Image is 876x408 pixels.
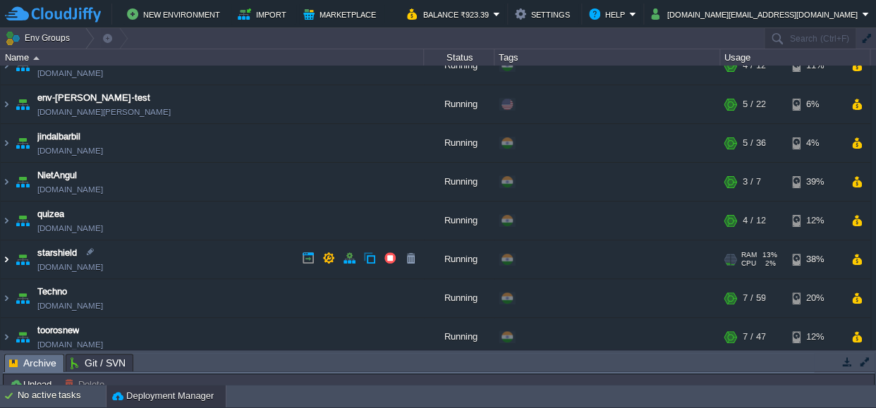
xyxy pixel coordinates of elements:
div: Tags [495,49,719,66]
a: [DOMAIN_NAME] [37,260,103,274]
div: Running [424,318,494,356]
span: 2% [762,259,776,268]
img: AMDAwAAAACH5BAEAAAAALAAAAAABAAEAAAICRAEAOw== [1,279,12,317]
div: Running [424,47,494,85]
div: 38% [792,240,838,278]
div: 7 / 47 [743,318,765,356]
button: Help [589,6,629,23]
img: AMDAwAAAACH5BAEAAAAALAAAAAABAAEAAAICRAEAOw== [13,240,32,278]
img: AMDAwAAAACH5BAEAAAAALAAAAAABAAEAAAICRAEAOw== [1,318,12,356]
div: 11% [792,47,838,85]
a: [DOMAIN_NAME] [37,66,103,80]
a: Techno [37,285,67,299]
button: Balance ₹923.39 [407,6,493,23]
a: jindalbarbil [37,130,80,144]
a: toorosnew [37,323,79,338]
span: Archive [9,354,56,372]
div: No active tasks [18,385,106,407]
div: 6% [792,85,838,123]
div: 20% [792,279,838,317]
div: Status [425,49,494,66]
button: Delete [64,378,109,390]
img: AMDAwAAAACH5BAEAAAAALAAAAAABAAEAAAICRAEAOw== [13,318,32,356]
button: New Environment [127,6,224,23]
button: [DOMAIN_NAME][EMAIL_ADDRESS][DOMAIN_NAME] [651,6,862,23]
div: 12% [792,318,838,356]
div: 39% [792,163,838,201]
a: [DOMAIN_NAME] [37,299,103,313]
a: [DOMAIN_NAME] [37,144,103,158]
button: Marketplace [303,6,380,23]
a: NietAngul [37,168,77,183]
div: Running [424,85,494,123]
a: starshield [37,246,77,260]
div: 5 / 36 [743,124,765,162]
img: AMDAwAAAACH5BAEAAAAALAAAAAABAAEAAAICRAEAOw== [13,279,32,317]
div: 5 / 22 [743,85,765,123]
div: 4% [792,124,838,162]
button: Import [238,6,291,23]
img: AMDAwAAAACH5BAEAAAAALAAAAAABAAEAAAICRAEAOw== [13,202,32,240]
div: 4 / 12 [743,47,765,85]
div: Running [424,279,494,317]
img: AMDAwAAAACH5BAEAAAAALAAAAAABAAEAAAICRAEAOw== [13,124,32,162]
span: Git / SVN [71,354,126,371]
span: CPU [741,259,756,268]
img: AMDAwAAAACH5BAEAAAAALAAAAAABAAEAAAICRAEAOw== [13,85,32,123]
img: AMDAwAAAACH5BAEAAAAALAAAAAABAAEAAAICRAEAOw== [1,124,12,162]
a: [DOMAIN_NAME] [37,183,103,197]
a: quizea [37,207,64,221]
span: 13% [762,251,777,259]
span: RAM [741,251,757,259]
div: Name [1,49,423,66]
a: [DOMAIN_NAME][PERSON_NAME] [37,105,171,119]
img: AMDAwAAAACH5BAEAAAAALAAAAAABAAEAAAICRAEAOw== [1,85,12,123]
button: Upload [9,378,56,390]
div: Running [424,124,494,162]
img: AMDAwAAAACH5BAEAAAAALAAAAAABAAEAAAICRAEAOw== [1,47,12,85]
a: [DOMAIN_NAME] [37,221,103,235]
div: 12% [792,202,838,240]
div: 7 / 59 [743,279,765,317]
div: Running [424,240,494,278]
button: Settings [515,6,574,23]
button: Env Groups [5,28,75,48]
img: CloudJiffy [5,6,101,23]
img: AMDAwAAAACH5BAEAAAAALAAAAAABAAEAAAICRAEAOw== [33,56,39,60]
div: Usage [721,49,870,66]
img: AMDAwAAAACH5BAEAAAAALAAAAAABAAEAAAICRAEAOw== [13,47,32,85]
div: Running [424,202,494,240]
a: env-[PERSON_NAME]-test [37,91,150,105]
div: 3 / 7 [743,163,760,201]
a: [DOMAIN_NAME] [37,338,103,352]
img: AMDAwAAAACH5BAEAAAAALAAAAAABAAEAAAICRAEAOw== [1,202,12,240]
img: AMDAwAAAACH5BAEAAAAALAAAAAABAAEAAAICRAEAOw== [1,163,12,201]
button: Deployment Manager [112,389,214,403]
div: Running [424,163,494,201]
div: 4 / 12 [743,202,765,240]
img: AMDAwAAAACH5BAEAAAAALAAAAAABAAEAAAICRAEAOw== [13,163,32,201]
img: AMDAwAAAACH5BAEAAAAALAAAAAABAAEAAAICRAEAOw== [1,240,12,278]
